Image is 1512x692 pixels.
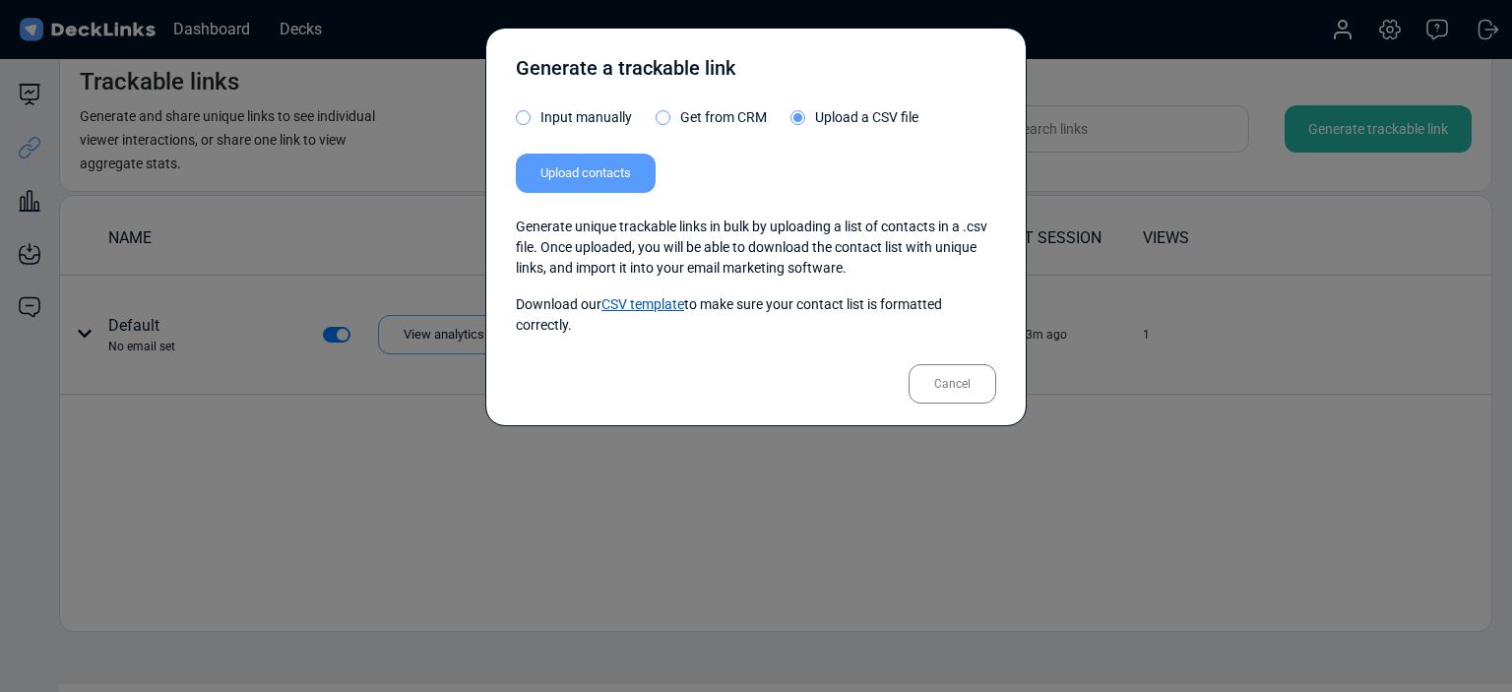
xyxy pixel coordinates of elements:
[909,364,996,404] div: Cancel
[680,109,767,125] span: Get from CRM
[516,154,656,193] label: Upload contacts
[815,109,918,125] span: Upload a CSV file
[516,294,996,336] p: Download our to make sure your contact list is formatted correctly.
[601,296,684,312] a: CSV template
[516,217,996,279] p: Generate unique trackable links in bulk by uploading a list of contacts in a .csv file. Once uplo...
[516,53,735,93] div: Generate a trackable link
[540,109,632,125] span: Input manually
